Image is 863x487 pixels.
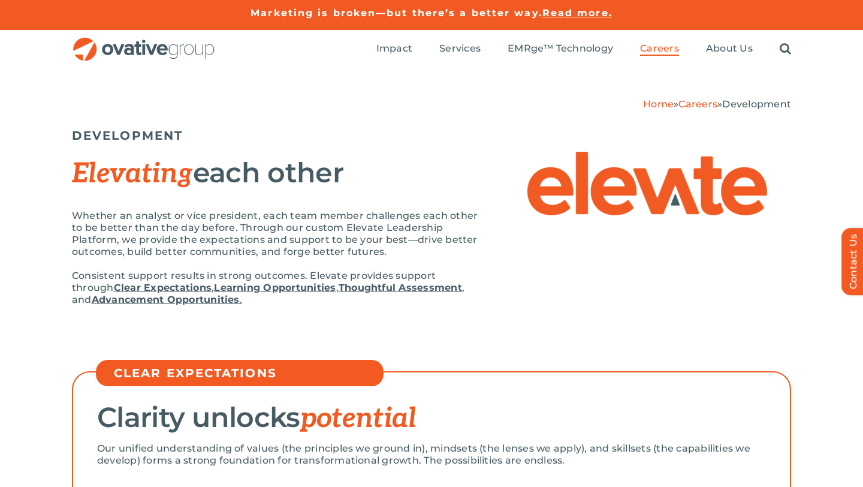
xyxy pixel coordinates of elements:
[706,43,753,55] span: About Us
[439,43,481,56] a: Services
[114,366,378,380] h5: CLEAR EXPECTATIONS
[780,43,791,56] a: Search
[72,210,479,258] p: Whether an analyst or vice president, each team member challenges each other to be better than th...
[214,282,336,293] a: Learning Opportunities
[97,443,766,467] p: Our unified understanding of values (the principles we ground in), mindsets (the lenses we apply)...
[678,98,717,110] a: Careers
[722,98,791,110] span: Development
[376,30,791,68] nav: Menu
[376,43,412,56] a: Impact
[376,43,412,55] span: Impact
[97,402,766,434] h2: Clarity unlocks
[72,157,193,191] span: Elevating
[643,98,674,110] a: Home
[212,282,214,293] span: ,
[72,36,216,47] a: OG_Full_horizontal_RGB
[508,43,613,55] span: EMRge™ Technology
[439,43,481,55] span: Services
[72,282,464,305] span: , and
[72,158,479,189] h2: each other
[640,43,679,56] a: Careers
[339,282,462,293] a: Thoughtful Assessment
[92,294,240,305] strong: Advancement Opportunities
[527,152,767,215] img: Elevate – Elevate Logo
[92,294,242,305] a: Advancement Opportunities.
[251,7,542,19] a: Marketing is broken—but there’s a better way.
[640,43,679,55] span: Careers
[706,43,753,56] a: About Us
[72,128,791,143] h5: DEVELOPMENT
[643,98,791,110] span: » »
[508,43,613,56] a: EMRge™ Technology
[542,7,612,19] a: Read more.
[114,282,212,293] a: Clear Expectations
[300,402,417,435] span: potential
[72,270,479,306] p: Consistent support results in strong outcomes. Elevate provides support through
[336,282,339,293] span: ,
